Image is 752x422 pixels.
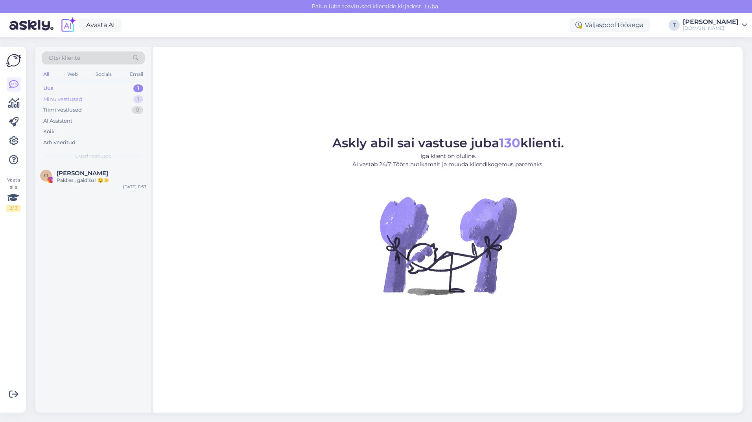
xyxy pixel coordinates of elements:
img: No Chat active [377,175,519,316]
img: explore-ai [60,17,76,33]
div: Uus [43,84,53,92]
div: [DOMAIN_NAME] [683,25,739,31]
div: 1 [133,84,143,92]
div: Email [128,69,145,79]
div: Arhiveeritud [43,139,76,147]
span: O [44,172,48,178]
div: Vaata siia [6,176,20,212]
div: Web [66,69,79,79]
div: [PERSON_NAME] [683,19,739,25]
span: Otsi kliente [49,54,80,62]
div: Paldies , gaidīšu ! 😉☀️ [57,177,146,184]
div: All [42,69,51,79]
div: 1 [133,95,143,103]
b: 130 [499,135,520,150]
p: Iga klient on oluline. AI vastab 24/7. Tööta nutikamalt ja muuda kliendikogemus paremaks. [332,152,564,169]
span: Uued vestlused [75,152,112,160]
div: AI Assistent [43,117,72,125]
span: Askly abil sai vastuse juba klienti. [332,135,564,150]
span: Olya Rogova [57,170,108,177]
img: Askly Logo [6,53,21,68]
span: Luba [422,3,441,10]
div: T [669,20,680,31]
div: Minu vestlused [43,95,82,103]
a: [PERSON_NAME][DOMAIN_NAME] [683,19,747,31]
div: Socials [94,69,113,79]
div: 2 / 3 [6,205,20,212]
div: [DATE] 11:37 [123,184,146,190]
div: Väljaspool tööaega [569,18,650,32]
div: Tiimi vestlused [43,106,82,114]
div: 0 [132,106,143,114]
div: Kõik [43,128,55,136]
a: Avasta AI [79,18,122,32]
